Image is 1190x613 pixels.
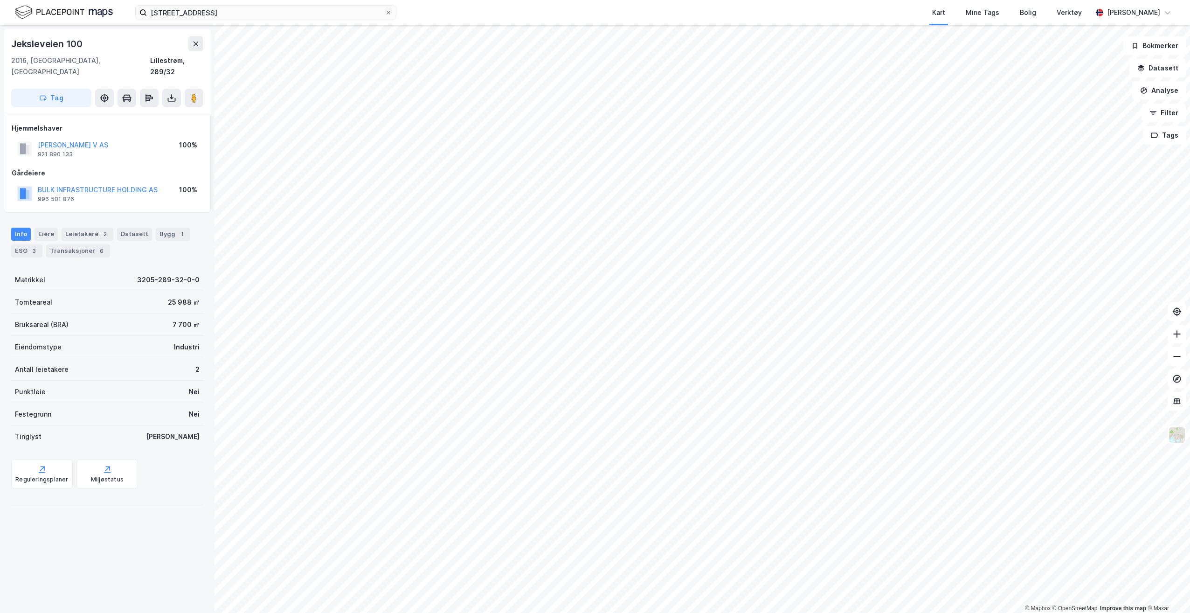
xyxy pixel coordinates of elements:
button: Datasett [1129,59,1186,77]
div: Antall leietakere [15,364,69,375]
a: Mapbox [1025,605,1051,612]
div: 3 [29,246,39,256]
div: Tomteareal [15,297,52,308]
div: Miljøstatus [91,476,124,483]
div: Bolig [1020,7,1036,18]
div: 2 [100,230,110,239]
button: Analyse [1132,81,1186,100]
div: Festegrunn [15,409,51,420]
div: Kontrollprogram for chat [1143,568,1190,613]
div: ESG [11,244,42,258]
input: Søk på adresse, matrikkel, gårdeiere, leietakere eller personer [147,6,385,20]
div: Verktøy [1057,7,1082,18]
div: 921 890 133 [38,151,73,158]
div: Industri [174,341,200,353]
div: 6 [97,246,106,256]
button: Filter [1142,104,1186,122]
button: Tags [1143,126,1186,145]
button: Tag [11,89,91,107]
div: 2 [195,364,200,375]
div: Reguleringsplaner [15,476,68,483]
div: Info [11,228,31,241]
div: 100% [179,139,197,151]
div: Hjemmelshaver [12,123,203,134]
div: Matrikkel [15,274,45,286]
a: OpenStreetMap [1052,605,1098,612]
div: Mine Tags [966,7,999,18]
img: Z [1168,426,1186,444]
a: Improve this map [1100,605,1146,612]
div: Jeksleveien 100 [11,36,84,51]
div: [PERSON_NAME] [146,431,200,442]
div: Transaksjoner [46,244,110,258]
iframe: Chat Widget [1143,568,1190,613]
div: Eiendomstype [15,341,62,353]
div: 3205-289-32-0-0 [137,274,200,286]
div: Lillestrøm, 289/32 [150,55,203,77]
img: logo.f888ab2527a4732fd821a326f86c7f29.svg [15,4,113,21]
div: Eiere [35,228,58,241]
div: 25 988 ㎡ [168,297,200,308]
div: Punktleie [15,386,46,397]
div: Bruksareal (BRA) [15,319,69,330]
div: 996 501 876 [38,195,74,203]
div: Nei [189,409,200,420]
div: Datasett [117,228,152,241]
div: [PERSON_NAME] [1107,7,1160,18]
div: Bygg [156,228,190,241]
button: Bokmerker [1123,36,1186,55]
div: Gårdeiere [12,167,203,179]
div: Kart [932,7,945,18]
div: Nei [189,386,200,397]
div: 1 [177,230,187,239]
div: 7 700 ㎡ [173,319,200,330]
div: 100% [179,184,197,195]
div: Leietakere [62,228,113,241]
div: 2016, [GEOGRAPHIC_DATA], [GEOGRAPHIC_DATA] [11,55,150,77]
div: Tinglyst [15,431,42,442]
